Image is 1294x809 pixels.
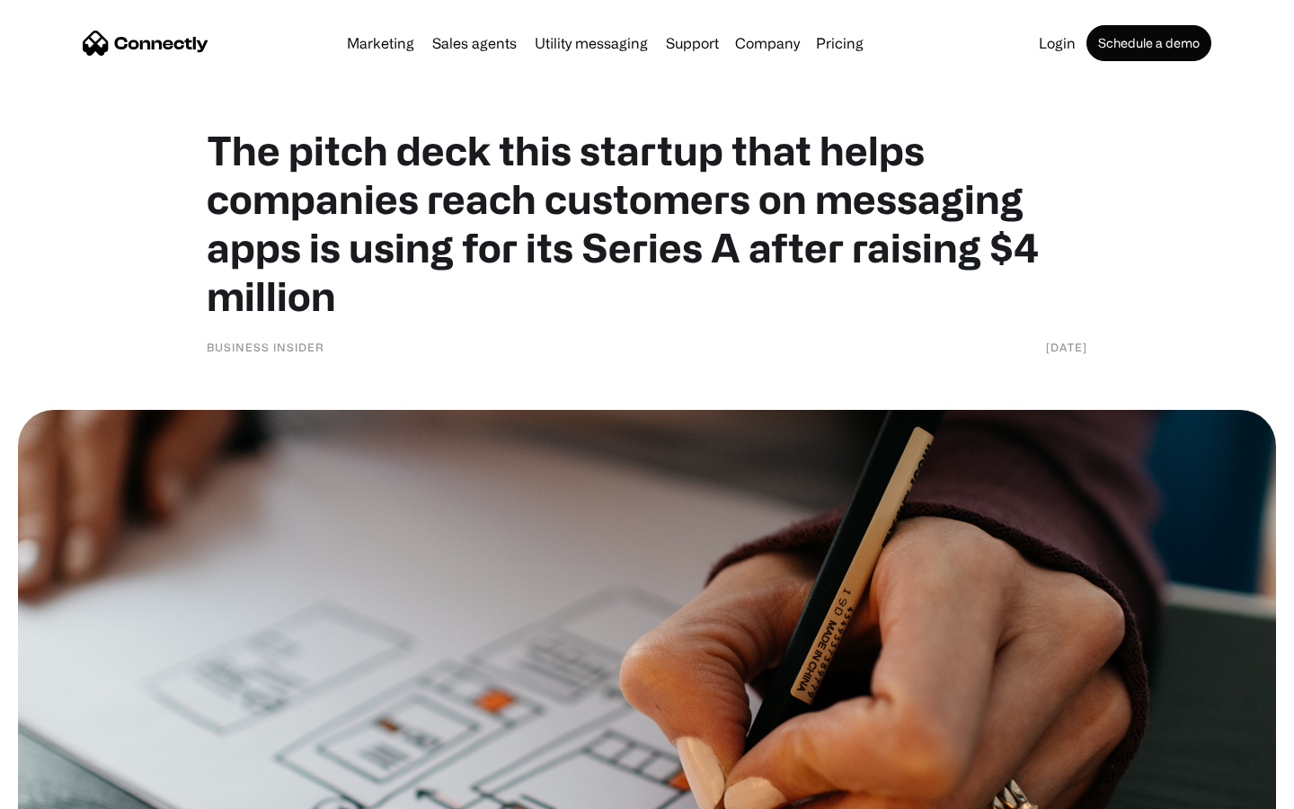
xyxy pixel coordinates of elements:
[340,36,421,50] a: Marketing
[207,338,324,356] div: Business Insider
[18,778,108,803] aside: Language selected: English
[207,126,1087,320] h1: The pitch deck this startup that helps companies reach customers on messaging apps is using for i...
[735,31,800,56] div: Company
[1032,36,1083,50] a: Login
[425,36,524,50] a: Sales agents
[1046,338,1087,356] div: [DATE]
[809,36,871,50] a: Pricing
[527,36,655,50] a: Utility messaging
[659,36,726,50] a: Support
[1086,25,1211,61] a: Schedule a demo
[36,778,108,803] ul: Language list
